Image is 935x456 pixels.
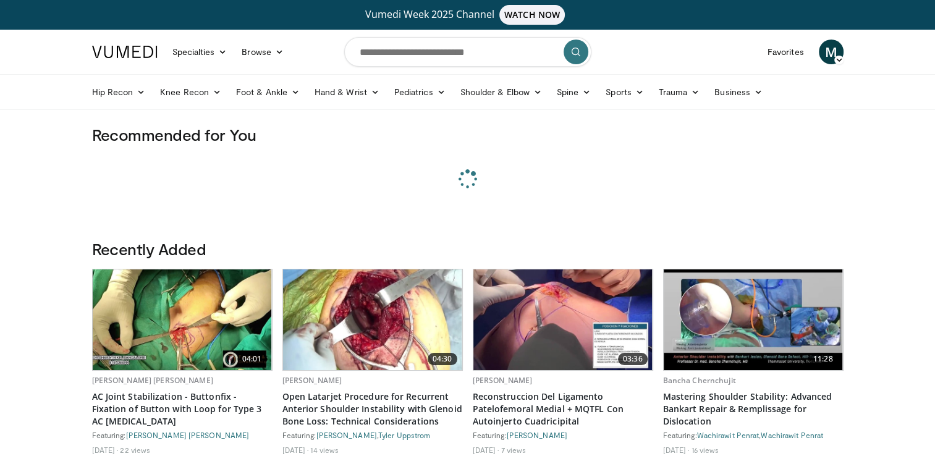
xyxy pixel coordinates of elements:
a: 11:28 [664,269,843,370]
a: [PERSON_NAME] [PERSON_NAME] [92,375,213,386]
div: Featuring: , [282,430,463,440]
li: 14 views [310,445,339,455]
a: [PERSON_NAME] [316,431,377,439]
a: Shoulder & Elbow [453,80,549,104]
a: M [819,40,844,64]
span: 04:30 [428,353,457,365]
div: Featuring: [473,430,653,440]
a: 04:30 [283,269,462,370]
a: Reconstruccion Del Ligamento Patelofemoral Medial + MQTFL Con Autoinjerto Cuadricipital [473,391,653,428]
li: [DATE] [663,445,690,455]
a: [PERSON_NAME] [PERSON_NAME] [126,431,250,439]
li: [DATE] [473,445,499,455]
a: 04:01 [93,269,272,370]
img: 12bfd8a1-61c9-4857-9f26-c8a25e8997c8.620x360_q85_upscale.jpg [664,269,843,370]
a: Business [707,80,770,104]
a: Trauma [651,80,708,104]
span: 03:36 [618,353,648,365]
span: 11:28 [808,353,838,365]
li: [DATE] [92,445,119,455]
div: Featuring: , [663,430,844,440]
a: Hip Recon [85,80,153,104]
a: [PERSON_NAME] [282,375,342,386]
img: 48f6f21f-43ea-44b1-a4e1-5668875d038e.620x360_q85_upscale.jpg [473,269,653,370]
li: 16 views [691,445,719,455]
a: Wachirawit Penrat [761,431,823,439]
a: Vumedi Week 2025 ChannelWATCH NOW [94,5,842,25]
a: Hand & Wrist [307,80,387,104]
a: Spine [549,80,598,104]
a: AC Joint Stabilization - Buttonfix - Fixation of Button with Loop for Type 3 AC [MEDICAL_DATA] [92,391,273,428]
a: [PERSON_NAME] [507,431,567,439]
a: [PERSON_NAME] [473,375,533,386]
a: Foot & Ankle [229,80,307,104]
a: Bancha Chernchujit [663,375,736,386]
span: 04:01 [237,353,267,365]
li: 7 views [501,445,526,455]
a: Browse [234,40,291,64]
img: c2f644dc-a967-485d-903d-283ce6bc3929.620x360_q85_upscale.jpg [93,269,272,370]
a: Tyler Uppstrom [378,431,430,439]
a: Mastering Shoulder Stability: Advanced Bankart Repair & Remplissage for Dislocation [663,391,844,428]
h3: Recommended for You [92,125,844,145]
img: VuMedi Logo [92,46,158,58]
h3: Recently Added [92,239,844,259]
span: WATCH NOW [499,5,565,25]
a: Favorites [760,40,811,64]
a: 03:36 [473,269,653,370]
div: Featuring: [92,430,273,440]
li: 22 views [120,445,150,455]
li: [DATE] [282,445,309,455]
a: Pediatrics [387,80,453,104]
a: Specialties [165,40,235,64]
a: Knee Recon [153,80,229,104]
a: Sports [598,80,651,104]
a: Open Latarjet Procedure for Recurrent Anterior Shoulder Instability with Glenoid Bone Loss: Techn... [282,391,463,428]
a: Wachirawit Penrat [697,431,759,439]
img: 2b2da37e-a9b6-423e-b87e-b89ec568d167.620x360_q85_upscale.jpg [283,269,462,370]
input: Search topics, interventions [344,37,591,67]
